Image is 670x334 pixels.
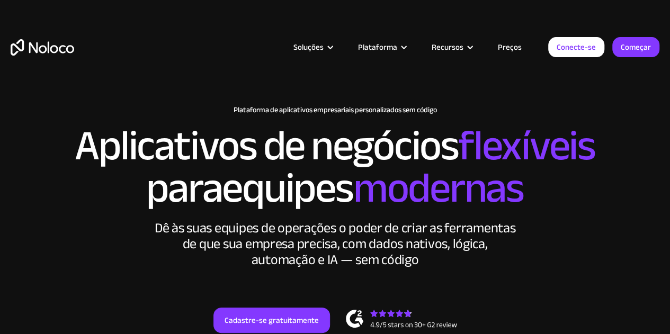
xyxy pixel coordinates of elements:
[222,149,353,228] font: equipes
[353,149,524,228] font: modernas
[213,308,330,333] a: Cadastre-se gratuitamente
[358,40,397,55] font: Plataforma
[11,39,74,56] a: lar
[418,40,485,54] div: Recursos
[293,40,324,55] font: Soluções
[75,106,458,185] font: Aplicativos de negócios
[225,313,319,328] font: Cadastre-se gratuitamente
[459,106,595,185] font: flexíveis
[498,40,522,55] font: Preços
[345,40,418,54] div: Plataforma
[146,149,222,228] font: para
[432,40,463,55] font: Recursos
[234,103,437,117] font: Plataforma de aplicativos empresariais personalizados sem código
[557,40,596,55] font: Conecte-se
[485,40,535,54] a: Preços
[280,40,345,54] div: Soluções
[612,37,659,57] a: Começar
[155,215,516,273] font: Dê às suas equipes de operações o poder de criar as ferramentas de que sua empresa precisa, com d...
[621,40,651,55] font: Começar
[548,37,604,57] a: Conecte-se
